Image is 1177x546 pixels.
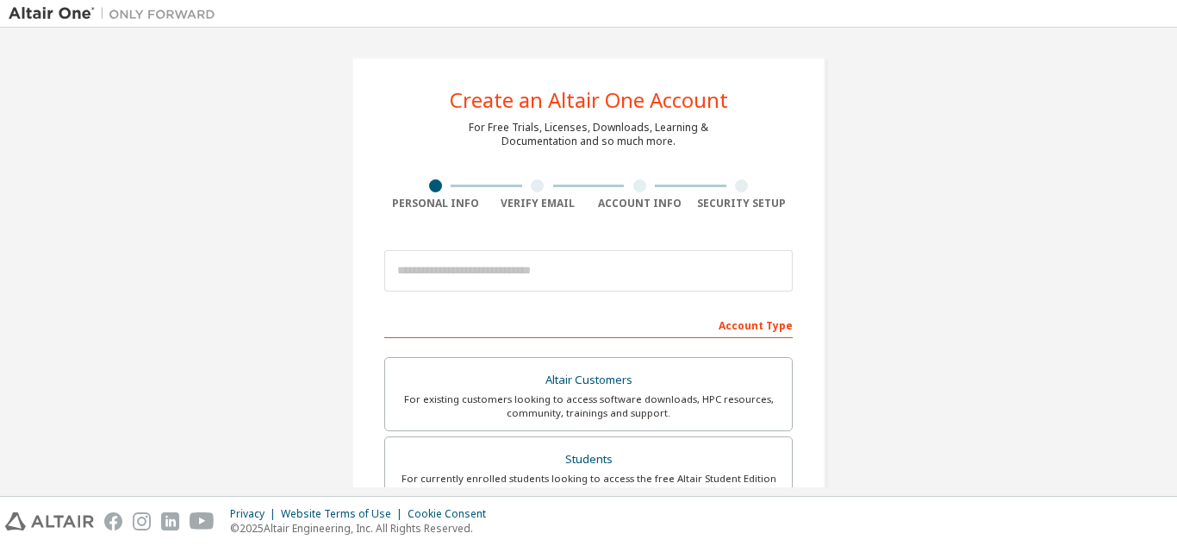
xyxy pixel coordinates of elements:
[395,448,782,472] div: Students
[450,90,728,110] div: Create an Altair One Account
[384,311,793,338] div: Account Type
[487,197,589,210] div: Verify Email
[384,197,487,210] div: Personal Info
[281,507,408,521] div: Website Terms of Use
[161,512,179,530] img: linkedin.svg
[588,197,691,210] div: Account Info
[230,507,281,521] div: Privacy
[395,392,782,420] div: For existing customers looking to access software downloads, HPC resources, community, trainings ...
[190,512,215,530] img: youtube.svg
[104,512,122,530] img: facebook.svg
[5,512,94,530] img: altair_logo.svg
[395,472,782,499] div: For currently enrolled students looking to access the free Altair Student Edition bundle and all ...
[469,121,708,148] div: For Free Trials, Licenses, Downloads, Learning & Documentation and so much more.
[408,507,496,521] div: Cookie Consent
[133,512,151,530] img: instagram.svg
[395,368,782,392] div: Altair Customers
[230,521,496,536] p: © 2025 Altair Engineering, Inc. All Rights Reserved.
[9,5,224,22] img: Altair One
[691,197,794,210] div: Security Setup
